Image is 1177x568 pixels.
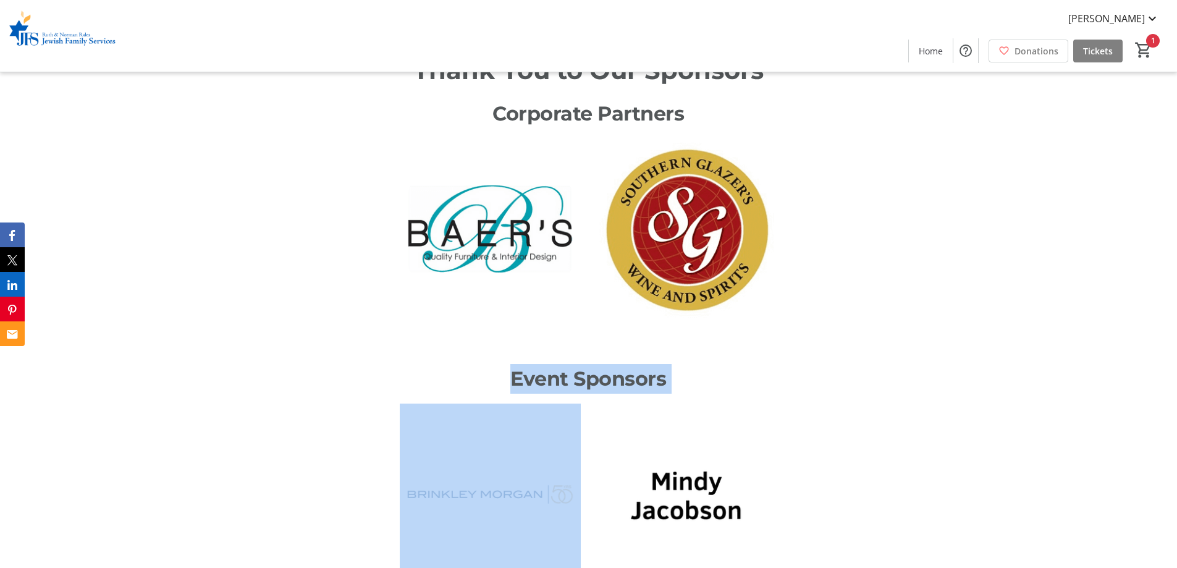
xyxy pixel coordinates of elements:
[1015,45,1058,57] span: Donations
[1058,9,1170,28] button: [PERSON_NAME]
[919,45,943,57] span: Home
[989,40,1068,62] a: Donations
[1083,45,1113,57] span: Tickets
[596,138,777,320] img: logo
[953,38,978,63] button: Help
[909,40,953,62] a: Home
[1073,40,1123,62] a: Tickets
[203,99,973,129] p: Corporate Partners
[203,364,973,394] p: Event Sponsors
[1133,39,1155,61] button: Cart
[7,5,117,67] img: Ruth & Norman Rales Jewish Family Services's Logo
[1068,11,1145,26] span: [PERSON_NAME]
[400,138,581,320] img: logo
